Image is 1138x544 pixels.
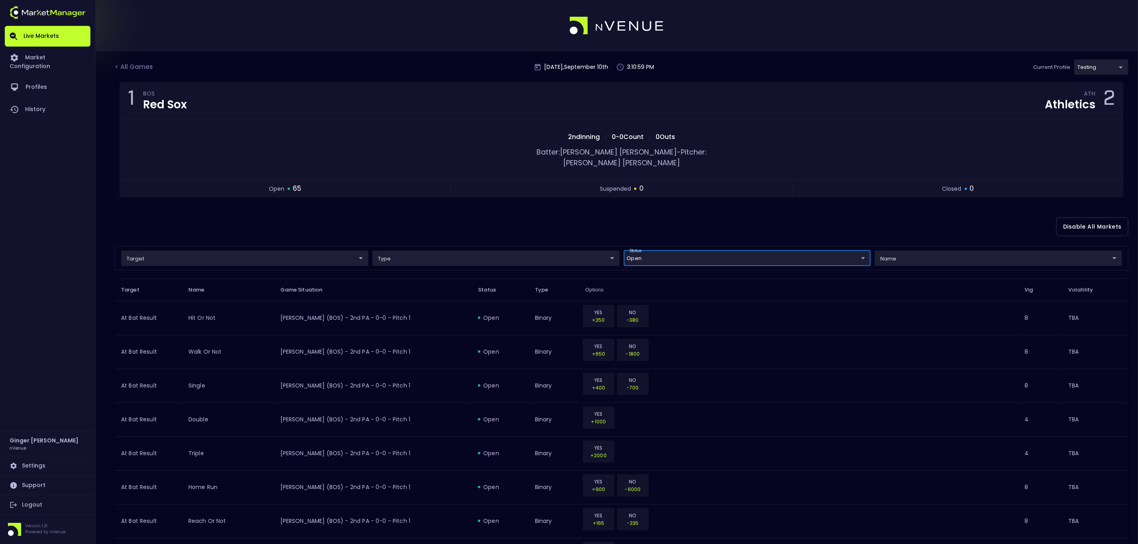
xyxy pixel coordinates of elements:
[588,418,609,425] p: +1000
[622,376,644,384] p: NO
[274,301,472,335] td: [PERSON_NAME] (BOS) - 2nd PA - 0-0 - Pitch 1
[1018,335,1062,369] td: 8
[143,99,187,110] div: Red Sox
[5,98,90,121] a: History
[182,403,274,436] td: double
[143,92,187,98] div: BOS
[875,250,1122,266] div: target
[274,504,472,538] td: [PERSON_NAME] (BOS) - 2nd PA - 0-0 - Pitch 1
[478,415,522,423] div: open
[624,250,871,266] div: target
[274,403,472,436] td: [PERSON_NAME] (BOS) - 2nd PA - 0-0 - Pitch 1
[274,470,472,504] td: [PERSON_NAME] (BOS) - 2nd PA - 0-0 - Pitch 1
[5,26,90,47] a: Live Markets
[529,436,579,470] td: binary
[677,147,681,157] span: -
[1018,436,1062,470] td: 4
[269,185,284,193] span: open
[602,132,609,141] span: |
[529,301,579,335] td: binary
[5,456,90,476] a: Settings
[622,342,644,350] p: NO
[372,250,620,266] div: target
[1068,286,1103,294] span: Volatility
[588,478,609,485] p: YES
[1062,301,1128,335] td: TBA
[588,452,609,459] p: +2000
[529,470,579,504] td: binary
[5,476,90,495] a: Support
[529,504,579,538] td: binary
[570,17,664,35] img: logo
[478,517,522,525] div: open
[182,470,274,504] td: home run
[588,376,609,384] p: YES
[1074,59,1128,75] div: target
[622,309,644,316] p: NO
[627,63,654,71] p: 3:10:59 PM
[182,301,274,335] td: hit or not
[182,436,274,470] td: triple
[588,410,609,418] p: YES
[622,478,644,485] p: NO
[478,382,522,389] div: open
[10,436,78,445] h2: Ginger [PERSON_NAME]
[478,483,522,491] div: open
[588,316,609,324] p: +250
[544,63,608,71] p: [DATE] , September 10 th
[115,301,182,335] td: At Bat Result
[1062,504,1128,538] td: TBA
[1018,470,1062,504] td: 8
[622,485,644,493] p: -6000
[121,286,150,294] span: Target
[5,47,90,76] a: Market Configuration
[1062,335,1128,369] td: TBA
[280,286,333,294] span: Game Situation
[115,403,182,436] td: At Bat Result
[1018,403,1062,436] td: 4
[622,350,644,358] p: -1800
[478,348,522,356] div: open
[1062,470,1128,504] td: TBA
[566,132,602,141] span: 2nd Inning
[622,316,644,324] p: -380
[115,436,182,470] td: At Bat Result
[529,403,579,436] td: binary
[293,184,301,194] span: 65
[274,335,472,369] td: [PERSON_NAME] (BOS) - 2nd PA - 0-0 - Pitch 1
[646,132,653,141] span: |
[5,76,90,98] a: Profiles
[653,132,678,141] span: 0 Outs
[1018,504,1062,538] td: 8
[10,6,86,19] img: logo
[588,485,609,493] p: +900
[128,89,135,113] div: 1
[1045,99,1095,110] div: Athletics
[529,369,579,403] td: binary
[115,335,182,369] td: At Bat Result
[588,309,609,316] p: YES
[529,335,579,369] td: binary
[588,384,609,391] p: +400
[588,350,609,358] p: +650
[588,342,609,350] p: YES
[537,147,677,157] span: Batter: [PERSON_NAME] [PERSON_NAME]
[121,250,368,266] div: target
[1056,217,1128,236] button: Disable All Markets
[5,495,90,515] a: Logout
[588,512,609,519] p: YES
[10,445,26,451] h3: nVenue
[622,512,644,519] p: NO
[478,314,522,322] div: open
[5,523,90,536] div: Version 1.31Powered by nVenue
[182,504,274,538] td: reach or not
[478,286,506,294] span: Status
[1062,403,1128,436] td: TBA
[115,470,182,504] td: At Bat Result
[115,504,182,538] td: At Bat Result
[609,132,646,141] span: 0 - 0 Count
[639,184,644,194] span: 0
[970,184,974,194] span: 0
[25,529,66,535] p: Powered by nVenue
[1018,369,1062,403] td: 8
